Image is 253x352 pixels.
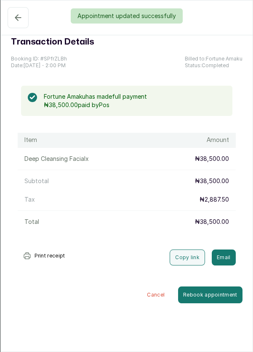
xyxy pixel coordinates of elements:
[11,55,67,62] p: Booking ID: # SPfrZLBh
[24,195,35,204] p: Tax
[44,101,226,109] p: ₦38,500.00 paid by Pos
[185,62,242,69] p: Status: Completed
[207,136,229,144] h1: Amount
[44,92,226,101] p: Fortune Amaku has made full payment
[24,155,89,163] p: Deep Cleansing Facial x
[133,286,178,303] button: Cancel
[18,247,70,264] button: Print receipt
[212,250,236,265] button: Email
[24,136,37,144] h1: Item
[195,218,229,226] p: ₦38,500.00
[170,250,205,265] button: Copy link
[11,62,67,69] p: Date: [DATE] ・ 2:00 PM
[77,12,176,20] p: Appointment updated successfully
[200,195,229,204] p: ₦2,887.50
[24,177,49,185] p: Subtotal
[195,177,229,185] p: ₦38,500.00
[178,286,242,303] button: Rebook appointment
[24,218,39,226] p: Total
[185,55,242,62] p: Billed to: Fortune Amaku
[11,35,94,49] h1: Transaction Details
[195,155,229,163] p: ₦38,500.00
